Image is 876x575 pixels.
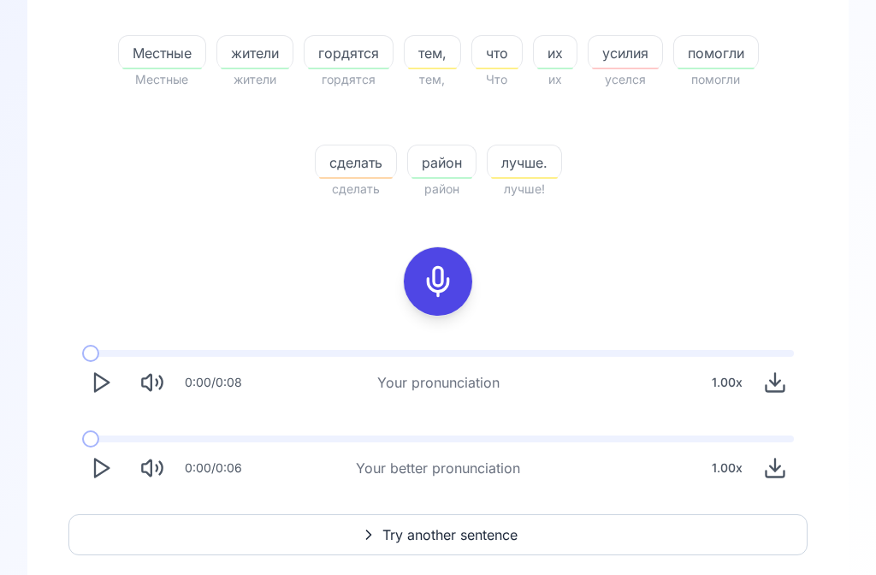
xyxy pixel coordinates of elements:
[304,70,394,91] span: гордятся
[588,36,663,70] button: усилия
[673,36,759,70] button: помогли
[82,365,120,402] button: Play
[304,36,394,70] button: гордятся
[756,450,794,488] button: Download audio
[118,70,206,91] span: Местные
[356,459,520,479] div: Your better pronunciation
[533,36,577,70] button: их
[487,180,562,200] span: лучше!
[405,44,460,64] span: тем,
[133,450,171,488] button: Mute
[488,153,561,174] span: лучше.
[487,145,562,180] button: лучше.
[756,365,794,402] button: Download audio
[407,145,476,180] button: район
[408,153,476,174] span: район
[472,44,522,64] span: что
[305,44,393,64] span: гордятся
[407,180,476,200] span: район
[133,365,171,402] button: Mute
[216,70,293,91] span: жители
[589,44,662,64] span: усилия
[674,44,758,64] span: помогли
[185,375,242,392] div: 0:00 / 0:08
[404,36,461,70] button: тем,
[404,70,461,91] span: тем,
[382,525,518,546] span: Try another sentence
[471,70,523,91] span: Что
[82,450,120,488] button: Play
[705,452,749,486] div: 1.00 x
[68,515,808,556] button: Try another sentence
[705,366,749,400] div: 1.00 x
[471,36,523,70] button: что
[673,70,759,91] span: помогли
[533,70,577,91] span: их
[315,145,397,180] button: сделать
[316,153,396,174] span: сделать
[185,460,242,477] div: 0:00 / 0:06
[377,373,500,394] div: Your pronunciation
[588,70,663,91] span: уселся
[119,44,205,64] span: Местные
[217,44,293,64] span: жители
[534,44,577,64] span: их
[118,36,206,70] button: Местные
[315,180,397,200] span: сделать
[216,36,293,70] button: жители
